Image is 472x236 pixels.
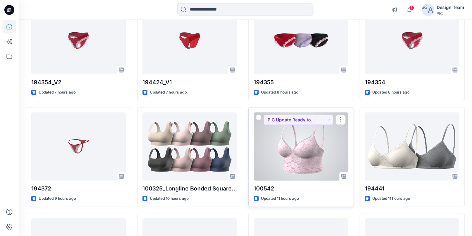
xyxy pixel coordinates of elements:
img: avatar [422,4,434,16]
p: 194354_V2 [31,78,126,87]
p: 194441 [365,184,459,193]
a: 194424_V1 [142,6,237,74]
p: 100542 [254,184,348,193]
a: 100325_Longline Bonded Square Neck Bra [142,112,237,181]
span: 1 [409,5,414,10]
a: 194372 [31,112,126,181]
p: Updated 11 hours ago [261,195,299,202]
a: 194354_V2 [31,6,126,74]
a: 100542 [254,112,348,181]
p: Updated 9 hours ago [39,195,76,202]
p: 194424_V1 [142,78,237,87]
p: 100325_Longline Bonded Square Neck Bra [142,184,237,193]
p: Updated 8 hours ago [261,89,298,96]
p: Updated 7 hours ago [39,89,76,96]
div: PIC [437,11,464,16]
a: 194354 [365,6,459,74]
a: 194355 [254,6,348,74]
p: 194355 [254,78,348,87]
p: 194372 [31,184,126,193]
p: Updated 11 hours ago [372,195,410,202]
p: Updated 8 hours ago [372,89,409,96]
p: 194354 [365,78,459,87]
p: Updated 7 hours ago [150,89,187,96]
div: Design Team [437,4,464,11]
a: 194441 [365,112,459,181]
p: Updated 10 hours ago [150,195,189,202]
